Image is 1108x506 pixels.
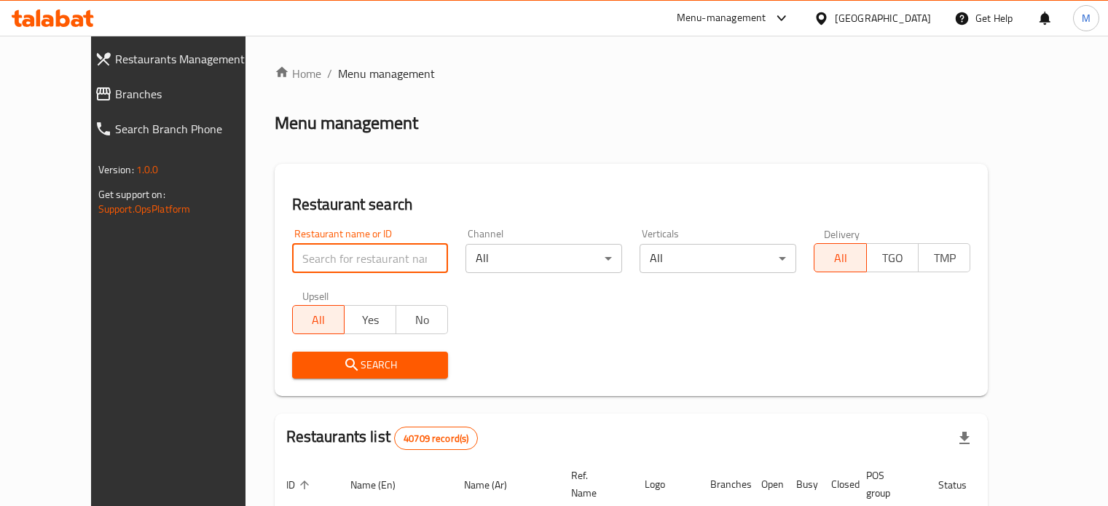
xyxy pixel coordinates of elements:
[292,352,449,379] button: Search
[824,229,860,239] label: Delivery
[115,85,264,103] span: Branches
[98,160,134,179] span: Version:
[402,309,442,331] span: No
[947,421,982,456] div: Export file
[304,356,437,374] span: Search
[677,9,766,27] div: Menu-management
[83,111,276,146] a: Search Branch Phone
[394,427,478,450] div: Total records count
[275,65,989,82] nav: breadcrumb
[350,476,414,494] span: Name (En)
[299,309,339,331] span: All
[292,305,345,334] button: All
[924,248,964,269] span: TMP
[1082,10,1091,26] span: M
[395,432,477,446] span: 40709 record(s)
[286,426,479,450] h2: Restaurants list
[275,65,321,82] a: Home
[115,120,264,138] span: Search Branch Phone
[873,248,913,269] span: TGO
[938,476,986,494] span: Status
[640,244,796,273] div: All
[115,50,264,68] span: Restaurants Management
[350,309,390,331] span: Yes
[83,76,276,111] a: Branches
[275,111,418,135] h2: Menu management
[820,248,860,269] span: All
[835,10,931,26] div: [GEOGRAPHIC_DATA]
[136,160,159,179] span: 1.0.0
[98,199,191,218] a: Support.OpsPlatform
[327,65,332,82] li: /
[465,244,622,273] div: All
[98,185,165,204] span: Get support on:
[866,243,919,272] button: TGO
[918,243,970,272] button: TMP
[396,305,448,334] button: No
[292,194,971,216] h2: Restaurant search
[866,467,909,502] span: POS group
[292,244,449,273] input: Search for restaurant name or ID..
[571,467,616,502] span: Ref. Name
[814,243,866,272] button: All
[464,476,526,494] span: Name (Ar)
[344,305,396,334] button: Yes
[83,41,276,76] a: Restaurants Management
[338,65,435,82] span: Menu management
[302,290,329,301] label: Upsell
[286,476,314,494] span: ID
